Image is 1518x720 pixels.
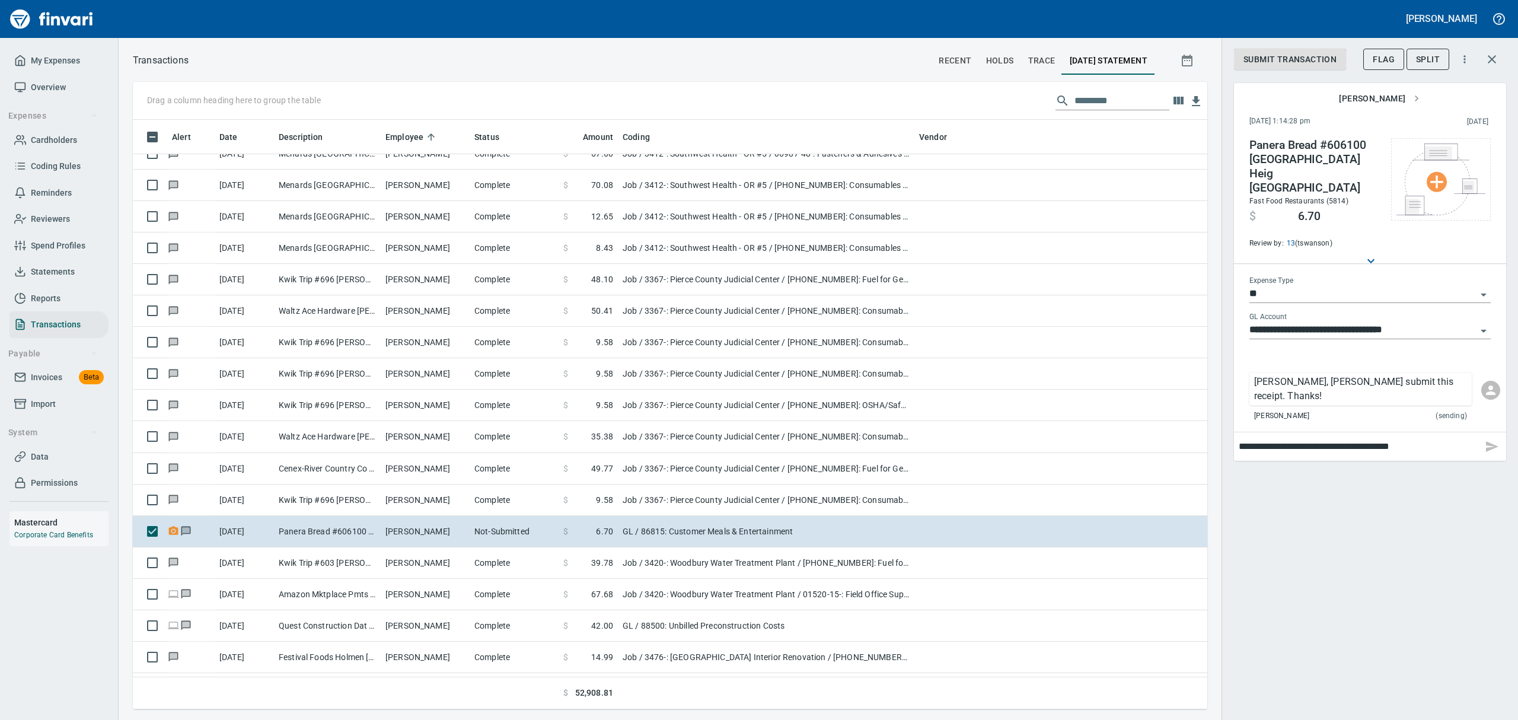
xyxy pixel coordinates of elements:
span: Statements [31,265,75,279]
td: [PERSON_NAME] [381,673,470,705]
td: [PERSON_NAME] [381,358,470,390]
td: Kwik Trip #696 [PERSON_NAME] [GEOGRAPHIC_DATA] [274,327,381,358]
td: Job / 3412-: Southwest Health - OR #5 / [PHONE_NUMBER]: Consumables - Carpentry / 8: Indirects [618,170,914,201]
h6: Mastercard [14,516,109,529]
span: Cardholders [31,133,77,148]
span: Has messages [180,527,192,534]
span: 8.43 [596,242,613,254]
td: [DATE] [215,516,274,547]
span: $ [563,368,568,380]
nav: breadcrumb [133,53,189,68]
a: Import [9,391,109,418]
td: [DATE] [215,327,274,358]
button: Show transactions within a particular date range [1169,46,1207,75]
td: Complete [470,610,559,642]
span: Has messages [167,464,180,471]
span: 12.65 [591,211,613,222]
span: Vendor [919,130,962,144]
label: Expense Type [1249,278,1293,285]
span: Submit Transaction [1243,52,1337,67]
button: Open [1475,323,1492,339]
a: Spend Profiles [9,232,109,259]
span: Permissions [31,476,78,490]
span: Data [31,450,49,464]
span: Employee [385,130,439,144]
td: Job / 3420-: Woodbury Water Treatment Plant / [PHONE_NUMBER]: Fuel for General Conditions/CM Equi... [618,547,914,579]
button: Payable [4,343,103,365]
span: 50.41 [591,305,613,317]
span: $ [563,431,568,442]
span: Has messages [167,181,180,189]
span: $ [563,305,568,317]
td: GL / 88500: Unbilled Preconstruction Costs [618,610,914,642]
span: Has messages [180,622,192,629]
span: (sending) [1436,410,1467,422]
td: [PERSON_NAME] [381,327,470,358]
td: Kwik Trip #696 [PERSON_NAME] [GEOGRAPHIC_DATA] [274,390,381,421]
td: Quest Construction Dat [GEOGRAPHIC_DATA] [GEOGRAPHIC_DATA] [274,610,381,642]
span: $ [563,463,568,474]
a: Permissions [9,470,109,496]
span: Reports [31,291,60,306]
span: Alert [172,130,206,144]
span: 39.78 [591,557,613,569]
span: System [8,425,98,440]
span: This will send this message to the employee, notifying them about it if possible. To just make an... [1478,432,1506,461]
a: Overview [9,74,109,101]
td: Complete [470,485,559,516]
span: 42.00 [591,620,613,632]
td: Panera Bread #606100 [GEOGRAPHIC_DATA] Heig [GEOGRAPHIC_DATA] [274,516,381,547]
td: [PERSON_NAME] [381,547,470,579]
span: Has messages [167,244,180,251]
td: [PERSON_NAME] [381,232,470,264]
span: $ [563,588,568,600]
td: [PERSON_NAME] [381,421,470,453]
span: 49.77 [591,463,613,474]
td: Job / 3412-: Southwest Health - OR #5 / [PHONE_NUMBER]: Consumables - Carpentry / 8: Indirects [618,232,914,264]
a: Cardholders [9,127,109,154]
span: 70.08 [591,179,613,191]
span: Has messages [167,149,180,157]
td: Waltz Ace Hardware [PERSON_NAME] WI [274,421,381,453]
td: Complete [470,453,559,485]
td: Job / 3412-: Southwest Health - OR #5 / [PHONE_NUMBER]: Consumables - Carpentry / 8: Indirects [618,201,914,232]
img: Select file [1396,144,1485,215]
td: [PERSON_NAME] [381,201,470,232]
span: 9.58 [596,336,613,348]
a: InvoicesBeta [9,364,109,391]
span: Description [279,130,339,144]
td: Complete [470,390,559,421]
a: 13 [1284,239,1295,247]
td: Job / 3367-: Pierce County Judicial Center / [PHONE_NUMBER]: Fuel for General Conditions Equipmen... [618,453,914,485]
button: [PERSON_NAME] [1403,9,1480,28]
span: holds [986,53,1014,68]
button: System [4,422,103,444]
td: [PERSON_NAME] [381,453,470,485]
span: $ [563,651,568,663]
td: [PERSON_NAME] [381,485,470,516]
button: [PERSON_NAME] [1334,88,1424,110]
span: This charge was settled by the merchant and appears on the 2025/08/31 statement. [1389,116,1488,128]
span: Expenses [8,109,98,123]
td: [DATE] [215,642,274,673]
td: Job / 3367-: Pierce County Judicial Center / [PHONE_NUMBER]: OSHA/Safety CM/GC / 8: Indirects [618,390,914,421]
td: Job / 3367-: Pierce County Judicial Center / [PHONE_NUMBER]: Consumable CM/GC / 8: Indirects [618,358,914,390]
td: Festival Foods Holmen [GEOGRAPHIC_DATA] [274,642,381,673]
td: Complete [470,327,559,358]
td: Kwik Trip #696 [PERSON_NAME] [GEOGRAPHIC_DATA] [274,264,381,295]
td: [DATE] [215,579,274,610]
span: $ [563,399,568,411]
span: Overview [31,80,66,95]
td: [DATE] [215,485,274,516]
td: Job / 3367-: Pierce County Judicial Center / [PHONE_NUMBER]: Consumable CM/GC / 8: Indirects [618,485,914,516]
button: Choose columns to display [1169,92,1187,110]
td: Complete [470,642,559,673]
td: Complete [470,547,559,579]
td: Job / 3367-: Pierce County Judicial Center / [PHONE_NUMBER]: Fuel for General Conditions Equipmen... [618,264,914,295]
td: [DATE] [215,421,274,453]
p: [PERSON_NAME], [PERSON_NAME] submit this receipt. Thanks! [1254,375,1467,403]
span: Has messages [167,369,180,377]
td: Waltz Ace Hardware [PERSON_NAME] WI [274,295,381,327]
td: [DATE] [215,358,274,390]
span: Amount [567,130,613,144]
